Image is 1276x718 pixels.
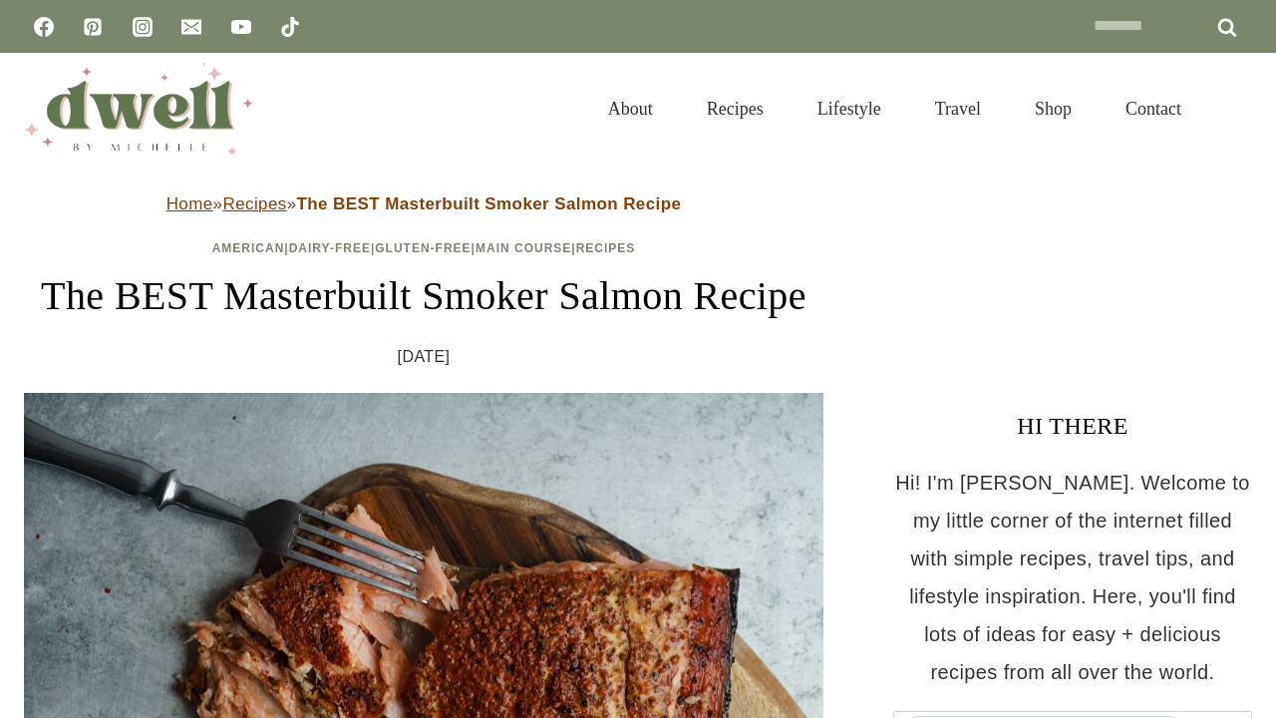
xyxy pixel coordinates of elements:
a: Home [166,194,213,213]
a: Email [171,7,211,47]
a: Facebook [24,7,64,47]
a: Dairy-Free [289,241,371,255]
a: Recipes [576,241,636,255]
a: Contact [1099,74,1208,144]
a: About [581,74,680,144]
h3: HI THERE [893,408,1252,444]
a: Travel [908,74,1008,144]
span: | | | | [212,241,636,255]
strong: The BEST Masterbuilt Smoker Salmon Recipe [297,194,682,213]
a: Recipes [222,194,286,213]
a: Shop [1008,74,1099,144]
a: YouTube [221,7,261,47]
a: Pinterest [73,7,113,47]
time: [DATE] [398,342,451,372]
a: Recipes [680,74,791,144]
a: Instagram [123,7,162,47]
p: Hi! I'm [PERSON_NAME]. Welcome to my little corner of the internet filled with simple recipes, tr... [893,464,1252,691]
img: DWELL by michelle [24,63,253,155]
span: » » [166,194,682,213]
a: American [212,241,285,255]
a: Main Course [476,241,571,255]
a: Lifestyle [791,74,908,144]
a: Gluten-Free [375,241,471,255]
button: View Search Form [1218,92,1252,126]
h1: The BEST Masterbuilt Smoker Salmon Recipe [24,266,823,326]
a: TikTok [270,7,310,47]
nav: Primary Navigation [581,74,1208,144]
